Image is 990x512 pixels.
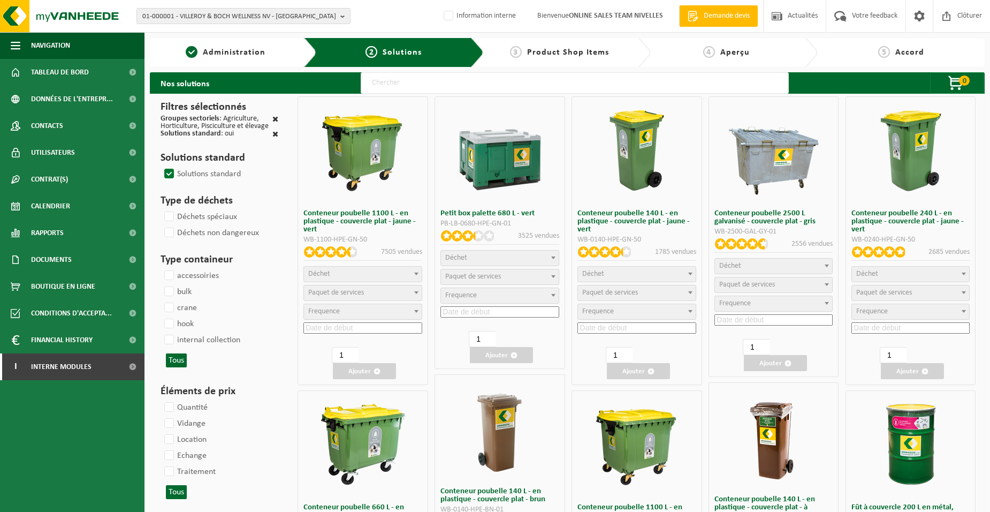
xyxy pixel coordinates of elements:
[317,105,408,196] img: WB-1100-HPE-GN-50
[162,166,241,182] label: Solutions standard
[31,327,93,353] span: Financial History
[856,289,912,297] span: Paquet de services
[383,48,422,57] span: Solutions
[928,246,970,258] p: 2685 vendues
[162,268,219,284] label: accessoiries
[31,86,113,112] span: Données de l'entrepr...
[930,72,984,94] button: 0
[161,130,234,139] div: : oui
[527,48,609,57] span: Product Shop Items
[203,48,265,57] span: Administration
[703,46,715,58] span: 4
[606,347,633,363] input: 1
[136,8,351,24] button: 01-000001 - VILLEROY & BOCH WELLNESS NV - [GEOGRAPHIC_DATA]
[308,289,364,297] span: Paquet de services
[719,281,775,289] span: Paquet de services
[333,363,396,379] button: Ajouter
[161,99,278,115] h3: Filtres sélectionnés
[11,353,20,380] span: I
[440,487,559,503] h3: Conteneur poubelle 140 L - en plastique - couvercle plat - brun
[150,72,220,94] h2: Nos solutions
[162,432,207,448] label: Location
[470,347,533,363] button: Ajouter
[31,273,95,300] span: Boutique en ligne
[303,236,422,244] div: WB-1100-HPE-GN-50
[161,193,278,209] h3: Type de déchets
[317,399,408,490] img: WB-0660-HPE-GN-50
[569,12,663,20] strong: ONLINE SALES TEAM NIVELLES
[162,316,194,332] label: hook
[714,314,833,326] input: Date de début
[162,464,216,480] label: Traitement
[851,322,970,334] input: Date de début
[441,8,516,24] label: Information interne
[878,46,890,58] span: 5
[856,270,878,278] span: Déchet
[161,115,272,130] div: : Agriculture, Horticulture, Pisciculture et élevage
[577,209,696,234] h3: Conteneur poubelle 140 L - en plastique - couvercle plat - jaune - vert
[823,46,979,59] a: 5Accord
[381,246,422,258] p: 7505 vendues
[31,246,72,273] span: Documents
[31,300,112,327] span: Conditions d'accepta...
[166,485,187,499] button: Tous
[162,284,192,300] label: bulk
[445,273,501,281] span: Paquet de services
[454,383,545,474] img: WB-0140-HPE-BN-01
[332,347,359,363] input: 1
[31,220,64,246] span: Rapports
[865,105,956,196] img: WB-0240-HPE-GN-50
[31,139,75,166] span: Utilisateurs
[720,48,750,57] span: Aperçu
[851,236,970,244] div: WB-0240-HPE-GN-50
[582,270,604,278] span: Déchet
[714,209,833,225] h3: Conteneur poubelle 2500 L galvanisé - couvercle plat - gris
[656,46,796,59] a: 4Aperçu
[851,209,970,234] h3: Conteneur poubelle 240 L - en plastique - couvercle plat - jaune - vert
[31,353,92,380] span: Interne modules
[719,262,741,270] span: Déchet
[728,105,819,196] img: WB-2500-GAL-GY-01
[582,289,638,297] span: Paquet de services
[186,46,197,58] span: 1
[162,400,208,416] label: Quantité
[743,339,770,355] input: 1
[308,307,340,315] span: Frequence
[607,363,670,379] button: Ajouter
[959,76,970,86] span: 0
[31,32,70,59] span: Navigation
[31,193,70,220] span: Calendrier
[162,300,197,316] label: crane
[454,105,545,196] img: PB-LB-0680-HPE-GN-01
[325,46,462,59] a: 2Solutions
[856,307,888,315] span: Frequence
[31,166,68,193] span: Contrat(s)
[361,72,789,94] input: Chercher
[489,46,629,59] a: 3Product Shop Items
[791,238,833,250] p: 2556 vendues
[510,46,522,58] span: 3
[744,355,807,371] button: Ajouter
[161,252,278,268] h3: Type containeur
[440,220,559,228] div: PB-LB-0680-HPE-GN-01
[161,383,278,400] h3: Éléments de prix
[469,331,496,347] input: 1
[895,48,924,57] span: Accord
[880,347,907,363] input: 1
[161,130,221,138] span: Solutions standard
[440,306,559,318] input: Date de début
[445,254,467,262] span: Déchet
[591,399,682,490] img: WB-1100-HPE-GN-51
[161,115,219,123] span: Groupes sectoriels
[162,448,207,464] label: Echange
[162,209,237,225] label: Déchets spéciaux
[591,105,682,196] img: WB-0140-HPE-GN-50
[162,416,205,432] label: Vidange
[308,270,330,278] span: Déchet
[865,399,956,490] img: PB-OT-0200-MET-00-03
[365,46,377,58] span: 2
[31,112,63,139] span: Contacts
[719,299,751,307] span: Frequence
[162,332,240,348] label: internal collection
[577,322,696,334] input: Date de début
